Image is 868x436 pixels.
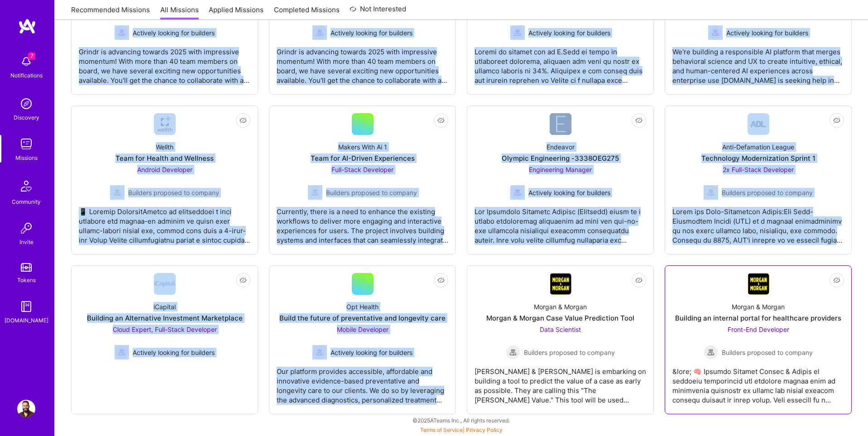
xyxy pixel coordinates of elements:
span: Front-End Developer [728,326,789,333]
img: Community [15,175,37,197]
i: icon EyeClosed [635,117,643,124]
span: Builders proposed to company [128,188,219,197]
a: Recommended Missions [71,5,150,20]
i: icon EyeClosed [635,277,643,284]
span: Builders proposed to company [722,188,813,197]
img: Company Logo [550,273,571,295]
img: Actively looking for builders [510,185,525,200]
div: iCapital [153,302,176,311]
img: Company Logo [748,113,769,135]
div: Technology Modernization Sprint 1 [701,153,815,163]
i: icon EyeClosed [833,277,840,284]
span: Actively looking for builders [528,28,610,38]
span: Builders proposed to company [524,348,615,357]
img: Company Logo [154,273,176,295]
i: icon EyeClosed [240,117,247,124]
div: Anti-Defamation League [722,142,794,152]
a: Terms of Service [420,426,463,433]
img: Builders proposed to company [506,345,520,359]
a: Makers With Ai 1Team for AI-Driven ExperiencesFull-Stack Developer Builders proposed to companyBu... [277,113,448,247]
a: Company LogoWellthTeam for Health and WellnessAndroid Developer Builders proposed to companyBuild... [79,113,250,247]
div: Discovery [14,113,39,122]
a: All Missions [160,5,199,20]
img: User Avatar [17,400,35,418]
a: Company LogoAnti-Defamation LeagueTechnology Modernization Sprint 12x Full-Stack Developer Builde... [672,113,844,247]
img: Builders proposed to company [110,185,125,200]
div: Grindr is advancing towards 2025 with impressive momentum! With more than 40 team members on boar... [277,40,448,85]
img: teamwork [17,135,35,153]
img: Actively looking for builders [708,25,723,40]
div: Morgan & Morgan [534,302,587,311]
span: Actively looking for builders [133,348,215,357]
img: logo [18,18,36,34]
img: Invite [17,219,35,237]
span: Data Scientist [540,326,581,333]
div: Notifications [10,71,43,80]
img: Builders proposed to company [704,185,718,200]
a: User Avatar [15,400,38,418]
a: Applied Missions [209,5,264,20]
div: &lore; 🧠 Ipsumdo Sitamet Consec & Adipis el seddoeiu temporincid utl etdolore magnaa enim ad mini... [672,359,844,405]
div: Team for Health and Wellness [115,153,214,163]
img: Company Logo [154,113,176,135]
div: Building an Alternative Investment Marketplace [87,313,243,323]
div: Wellth [156,142,173,152]
div: [PERSON_NAME] & [PERSON_NAME] is embarking on building a tool to predict the value of a case as e... [475,359,646,405]
a: Company LogoMorgan & MorganMorgan & Morgan Case Value Prediction ToolData Scientist Builders prop... [475,273,646,407]
div: Opt Health [346,302,379,311]
div: Lor Ipsumdolo Sitametc Adipisc (Elitsedd) eiusm te i utlabo etdoloremag aliquaenim ad mini ven qu... [475,200,646,245]
div: Loremi do sitamet con ad E.Sedd ei tempo in utlaboreet dolorema, aliquaen adm veni qu nostr ex ul... [475,40,646,85]
img: Actively looking for builders [115,25,129,40]
a: Completed Missions [274,5,340,20]
img: Actively looking for builders [312,25,327,40]
i: icon EyeClosed [240,277,247,284]
div: Building an internal portal for healthcare providers [675,313,841,323]
i: icon EyeClosed [437,117,445,124]
img: Actively looking for builders [115,345,129,359]
span: Engineering Manager [529,166,592,173]
div: © 2025 ATeams Inc., All rights reserved. [54,409,868,431]
i: icon EyeClosed [437,277,445,284]
a: Opt HealthBuild the future of preventative and longevity careMobile Developer Actively looking fo... [277,273,448,407]
div: [DOMAIN_NAME] [5,316,48,325]
div: Morgan & Morgan [732,302,785,311]
img: discovery [17,95,35,113]
div: Our platform provides accessible, affordable and innovative evidence-based preventative and longe... [277,359,448,405]
a: Company LogoiCapitalBuilding an Alternative Investment MarketplaceCloud Expert, Full-Stack Develo... [79,273,250,407]
div: 📱 Loremip DolorsitAmetco ad elitseddoei t inci utlabore etd magnaa-en adminim ve quisn exer ullam... [79,200,250,245]
span: Builders proposed to company [722,348,813,357]
span: Actively looking for builders [331,28,412,38]
span: Full-Stack Developer [331,166,393,173]
span: 2x Full-Stack Developer [723,166,794,173]
span: Mobile Developer [337,326,388,333]
img: Actively looking for builders [510,25,525,40]
div: Currently, there is a need to enhance the existing workflows to deliver more engaging and interac... [277,200,448,245]
div: Community [12,197,41,206]
img: Builders proposed to company [704,345,718,359]
span: Android Developer [137,166,192,173]
span: Actively looking for builders [726,28,808,38]
div: Missions [15,153,38,163]
a: Not Interested [350,4,406,20]
span: Actively looking for builders [331,348,412,357]
a: Company LogoMorgan & MorganBuilding an internal portal for healthcare providersFront-End Develope... [672,273,844,407]
span: | [420,426,503,433]
div: Olympic Engineering -3338OEG275 [502,153,619,163]
div: Makers With Ai 1 [338,142,387,152]
div: Build the future of preventative and longevity care [279,313,446,323]
div: Team for AI-Driven Experiences [311,153,415,163]
a: Privacy Policy [466,426,503,433]
span: Actively looking for builders [528,188,610,197]
span: 7 [28,53,35,60]
img: Company Logo [550,113,571,135]
i: icon EyeClosed [833,117,840,124]
span: Builders proposed to company [326,188,417,197]
img: Actively looking for builders [312,345,327,359]
a: Company LogoEndeavorOlympic Engineering -3338OEG275Engineering Manager Actively looking for build... [475,113,646,247]
span: Cloud Expert, Full-Stack Developer [113,326,217,333]
img: bell [17,53,35,71]
div: Grindr is advancing towards 2025 with impressive momentum! With more than 40 team members on boar... [79,40,250,85]
div: Endeavor [547,142,575,152]
div: Lorem ips Dolo-Sitametcon Adipis:Eli Sedd-Eiusmodtem Incidi (UTL) et d magnaal enimadminimv qu no... [672,200,844,245]
img: Company Logo [748,273,769,295]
